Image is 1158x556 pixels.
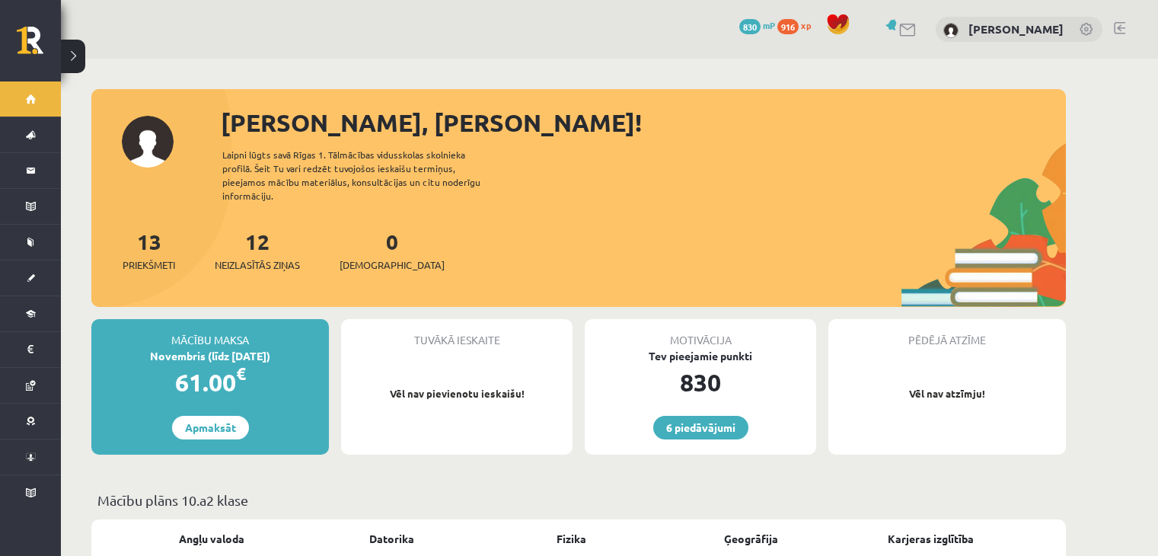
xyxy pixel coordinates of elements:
[585,348,816,364] div: Tev pieejamie punkti
[888,531,974,547] a: Karjeras izglītība
[17,27,61,65] a: Rīgas 1. Tālmācības vidusskola
[222,148,507,203] div: Laipni lūgts savā Rīgas 1. Tālmācības vidusskolas skolnieka profilā. Šeit Tu vari redzēt tuvojošo...
[123,257,175,273] span: Priekšmeti
[179,531,244,547] a: Angļu valoda
[801,19,811,31] span: xp
[369,531,414,547] a: Datorika
[123,228,175,273] a: 13Priekšmeti
[172,416,249,439] a: Apmaksāt
[91,348,329,364] div: Novembris (līdz [DATE])
[221,104,1066,141] div: [PERSON_NAME], [PERSON_NAME]!
[349,386,565,401] p: Vēl nav pievienotu ieskaišu!
[777,19,799,34] span: 916
[653,416,748,439] a: 6 piedāvājumi
[97,490,1060,510] p: Mācību plāns 10.a2 klase
[91,364,329,401] div: 61.00
[91,319,329,348] div: Mācību maksa
[340,228,445,273] a: 0[DEMOGRAPHIC_DATA]
[836,386,1058,401] p: Vēl nav atzīmju!
[739,19,775,31] a: 830 mP
[943,23,959,38] img: Marta Šarķe
[215,228,300,273] a: 12Neizlasītās ziņas
[215,257,300,273] span: Neizlasītās ziņas
[968,21,1064,37] a: [PERSON_NAME]
[557,531,586,547] a: Fizika
[739,19,761,34] span: 830
[763,19,775,31] span: mP
[585,319,816,348] div: Motivācija
[828,319,1066,348] div: Pēdējā atzīme
[236,363,246,385] span: €
[777,19,818,31] a: 916 xp
[724,531,778,547] a: Ģeogrāfija
[340,257,445,273] span: [DEMOGRAPHIC_DATA]
[585,364,816,401] div: 830
[341,319,573,348] div: Tuvākā ieskaite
